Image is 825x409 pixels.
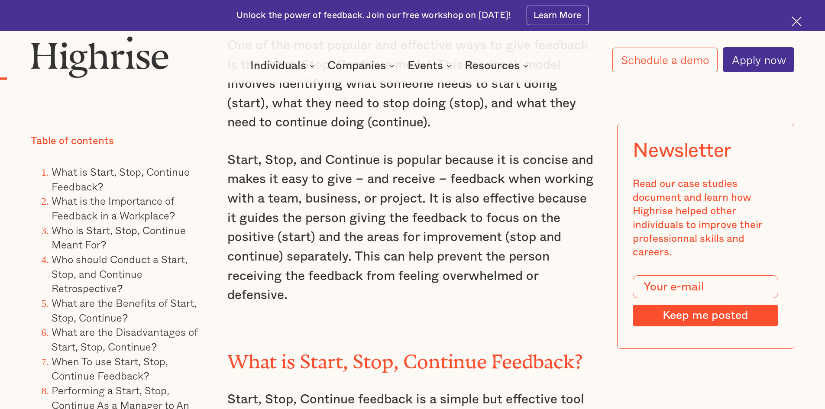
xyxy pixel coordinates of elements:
div: Resources [465,61,531,71]
div: Events [408,61,454,71]
a: Who is Start, Stop, Continue Meant For? [52,222,186,253]
a: What are the Disadvantages of Start, Stop, Continue? [52,324,197,354]
div: Resources [465,61,520,71]
div: Events [408,61,443,71]
a: Apply now [723,47,794,72]
h2: What is Start, Stop, Continue Feedback? [227,346,598,368]
div: Unlock the power of feedback. Join our free workshop on [DATE]! [236,10,511,22]
form: Modal Form [633,275,778,326]
div: Read our case studies document and learn how Highrise helped other individuals to improve their p... [633,177,778,260]
img: Highrise logo [31,36,168,77]
a: When To use Start, Stop, Continue Feedback? [52,353,168,383]
div: Companies [327,61,397,71]
a: What is Start, Stop, Continue Feedback? [52,164,190,194]
div: Individuals [250,61,317,71]
div: Table of contents [31,135,114,148]
input: Keep me posted [633,305,778,326]
p: One of the most popular and effective ways to give feedback is the Start, Stop, Continue model. T... [227,36,598,132]
a: Who should Conduct a Start, Stop, and Continue Retrospective? [52,251,188,296]
a: Schedule a demo [612,48,718,72]
div: Newsletter [633,139,731,162]
p: Start, Stop, and Continue is popular because it is concise and makes it easy to give – and receiv... [227,151,598,305]
input: Your e-mail [633,275,778,299]
div: Individuals [250,61,306,71]
div: Companies [327,61,386,71]
a: What is the Importance of Feedback in a Workplace? [52,193,175,223]
img: Cross icon [792,16,802,26]
a: What are the Benefits of Start, Stop, Continue? [52,295,197,325]
a: Learn More [527,6,589,25]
